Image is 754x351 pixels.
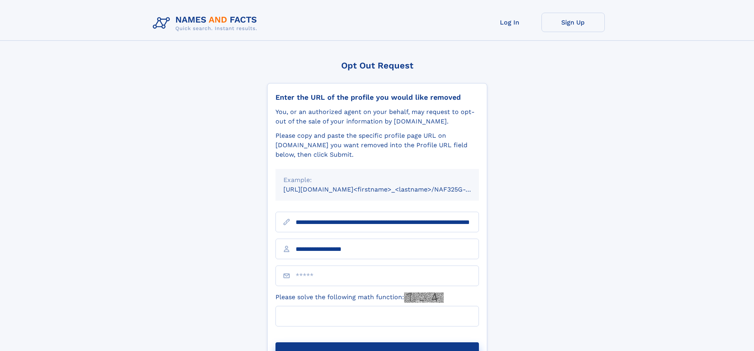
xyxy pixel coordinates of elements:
[478,13,541,32] a: Log In
[283,175,471,185] div: Example:
[275,292,444,303] label: Please solve the following math function:
[150,13,264,34] img: Logo Names and Facts
[267,61,487,70] div: Opt Out Request
[283,186,494,193] small: [URL][DOMAIN_NAME]<firstname>_<lastname>/NAF325G-xxxxxxxx
[541,13,605,32] a: Sign Up
[275,131,479,159] div: Please copy and paste the specific profile page URL on [DOMAIN_NAME] you want removed into the Pr...
[275,107,479,126] div: You, or an authorized agent on your behalf, may request to opt-out of the sale of your informatio...
[275,93,479,102] div: Enter the URL of the profile you would like removed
